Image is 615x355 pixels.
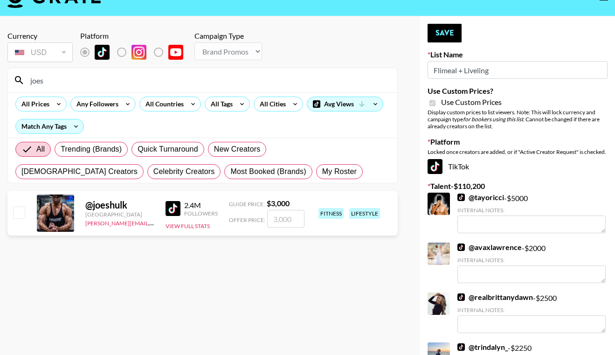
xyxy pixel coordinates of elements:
[428,148,608,155] div: Locked once creators are added, or if "Active Creator Request" is checked.
[7,31,73,41] div: Currency
[307,97,383,111] div: Avg Views
[457,292,533,302] a: @realbrittanydawn
[229,216,265,223] span: Offer Price:
[214,144,261,155] span: New Creators
[230,166,306,177] span: Most Booked (Brands)
[457,243,522,252] a: @avaxlawrence
[61,144,122,155] span: Trending (Brands)
[457,257,606,264] div: Internal Notes:
[428,181,608,191] label: Talent - $ 110,200
[457,193,504,202] a: @tayoricci
[428,159,442,174] img: TikTok
[428,86,608,96] label: Use Custom Prices?
[205,97,235,111] div: All Tags
[9,44,71,61] div: USD
[131,45,146,60] img: Instagram
[457,207,606,214] div: Internal Notes:
[229,201,265,208] span: Guide Price:
[166,201,180,216] img: TikTok
[457,193,606,233] div: - $ 5000
[80,42,191,62] div: List locked to TikTok.
[318,208,344,219] div: fitness
[267,210,304,228] input: 3,000
[267,199,290,208] strong: $ 3,000
[457,342,508,352] a: @trindalyn_
[85,218,268,227] a: [PERSON_NAME][EMAIL_ADDRESS][PERSON_NAME][DOMAIN_NAME]
[441,97,502,107] span: Use Custom Prices
[95,45,110,60] img: TikTok
[457,292,606,333] div: - $ 2500
[428,24,462,42] button: Save
[36,144,45,155] span: All
[25,73,392,88] input: Search by User Name
[71,97,120,111] div: Any Followers
[457,306,606,313] div: Internal Notes:
[168,45,183,60] img: YouTube
[138,144,198,155] span: Quick Turnaround
[457,343,465,351] img: TikTok
[254,97,288,111] div: All Cities
[457,244,465,251] img: TikTok
[7,41,73,64] div: Currency is locked to USD
[166,223,210,230] button: View Full Stats
[428,137,608,146] label: Platform
[194,31,262,41] div: Campaign Type
[457,243,606,283] div: - $ 2000
[428,159,608,174] div: TikTok
[85,211,154,218] div: [GEOGRAPHIC_DATA]
[184,210,218,217] div: Followers
[85,199,154,211] div: @ joeshulk
[463,116,523,123] em: for bookers using this list
[80,31,191,41] div: Platform
[153,166,215,177] span: Celebrity Creators
[16,97,51,111] div: All Prices
[21,166,138,177] span: [DEMOGRAPHIC_DATA] Creators
[457,293,465,301] img: TikTok
[428,109,608,130] div: Display custom prices to list viewers. Note: This will lock currency and campaign type . Cannot b...
[322,166,357,177] span: My Roster
[457,194,465,201] img: TikTok
[349,208,380,219] div: lifestyle
[140,97,186,111] div: All Countries
[16,119,83,133] div: Match Any Tags
[428,50,608,59] label: List Name
[184,201,218,210] div: 2.4M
